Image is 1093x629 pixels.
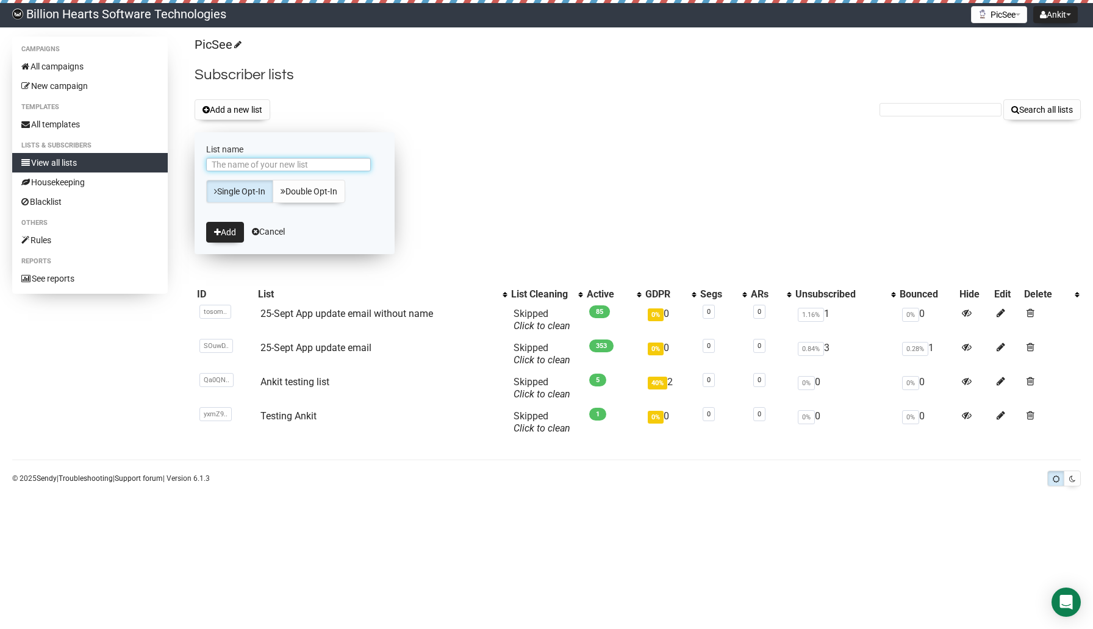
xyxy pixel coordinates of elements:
a: Cancel [252,227,285,236]
a: View all lists [12,153,168,172]
a: Click to clean [514,320,570,332]
span: 0% [902,376,919,390]
p: © 2025 | | | Version 6.1.3 [12,472,210,485]
span: 1.16% [798,308,824,322]
div: Segs [700,288,736,300]
div: GDPR [645,288,686,300]
div: ARs [751,288,781,300]
a: Ankit testing list [260,376,329,388]
span: Skipped [514,410,570,434]
a: See reports [12,269,168,288]
button: Add [206,222,244,243]
a: 0 [707,308,711,316]
img: effe5b2fa787bc607dbd7d713549ef12 [12,9,23,20]
a: 0 [758,410,761,418]
input: The name of your new list [206,158,371,171]
td: 0 [643,405,698,439]
td: 0 [897,405,957,439]
span: 0% [648,411,664,424]
a: Click to clean [514,422,570,434]
a: Blacklist [12,192,168,211]
a: 0 [707,342,711,350]
div: Edit [994,288,1019,300]
span: yxmZ9.. [199,407,232,421]
td: 3 [793,337,897,371]
li: Reports [12,254,168,269]
a: Testing Ankit [260,410,317,422]
a: 25-Sept App update email without name [260,308,433,319]
a: Click to clean [514,388,570,400]
div: Hide [959,288,989,300]
a: PicSee [195,37,240,52]
td: 0 [793,371,897,405]
span: 0% [902,410,919,424]
td: 1 [897,337,957,371]
div: Open Intercom Messenger [1052,588,1081,617]
td: 1 [793,303,897,337]
div: Active [587,288,631,300]
div: Unsubscribed [795,288,885,300]
span: 0.28% [902,342,928,356]
td: 0 [643,337,698,371]
a: Rules [12,230,168,250]
span: 0% [798,410,815,424]
a: Single Opt-In [206,180,273,203]
span: Skipped [514,308,570,332]
span: 353 [589,339,614,352]
td: 0 [897,303,957,337]
span: 0% [648,308,664,321]
span: 0.84% [798,342,824,356]
span: 0% [902,308,919,322]
div: List Cleaning [511,288,572,300]
span: Qa0QN.. [199,373,234,387]
a: Click to clean [514,354,570,366]
th: List: No sort applied, activate to apply an ascending sort [256,286,509,303]
div: Delete [1024,288,1069,300]
span: 1 [589,408,606,421]
a: Double Opt-In [273,180,345,203]
li: Lists & subscribers [12,138,168,153]
a: 0 [758,376,761,384]
span: Skipped [514,342,570,366]
li: Templates [12,100,168,115]
button: Ankit [1033,6,1078,23]
label: List name [206,144,383,155]
div: Bounced [900,288,955,300]
td: 0 [793,405,897,439]
a: Troubleshooting [59,474,113,483]
a: All templates [12,115,168,134]
th: Hide: No sort applied, sorting is disabled [957,286,992,303]
td: 0 [897,371,957,405]
button: Search all lists [1003,99,1081,120]
a: 0 [707,376,711,384]
h2: Subscriber lists [195,64,1081,86]
span: 0% [648,343,664,355]
span: SOuwD.. [199,339,233,353]
button: Add a new list [195,99,270,120]
th: List Cleaning: No sort applied, activate to apply an ascending sort [509,286,584,303]
td: 2 [643,371,698,405]
th: Unsubscribed: No sort applied, activate to apply an ascending sort [793,286,897,303]
li: Others [12,216,168,230]
span: tosom.. [199,305,231,319]
span: 0% [798,376,815,390]
li: Campaigns [12,42,168,57]
th: ID: No sort applied, sorting is disabled [195,286,256,303]
img: 1.png [978,9,987,19]
button: PicSee [971,6,1027,23]
div: List [258,288,496,300]
td: 0 [643,303,698,337]
div: ID [197,288,253,300]
a: Support forum [115,474,163,483]
th: ARs: No sort applied, activate to apply an ascending sort [748,286,793,303]
span: Skipped [514,376,570,400]
th: Segs: No sort applied, activate to apply an ascending sort [698,286,748,303]
th: Delete: No sort applied, activate to apply an ascending sort [1022,286,1081,303]
a: 0 [758,342,761,350]
th: Edit: No sort applied, sorting is disabled [992,286,1022,303]
a: All campaigns [12,57,168,76]
a: 25-Sept App update email [260,342,371,354]
a: Sendy [37,474,57,483]
th: Active: No sort applied, activate to apply an ascending sort [584,286,643,303]
th: GDPR: No sort applied, activate to apply an ascending sort [643,286,698,303]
